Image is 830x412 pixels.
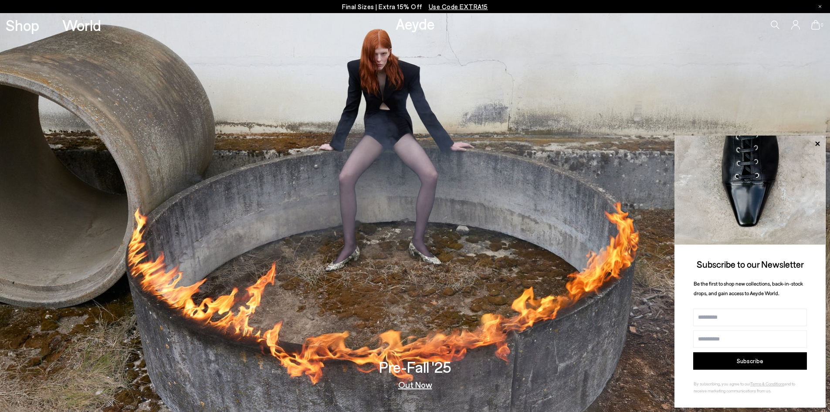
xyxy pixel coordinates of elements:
[697,259,804,269] span: Subscribe to our Newsletter
[396,14,435,33] a: Aeyde
[811,20,820,30] a: 0
[342,1,488,12] p: Final Sizes | Extra 15% Off
[379,359,451,375] h3: Pre-Fall '25
[820,23,824,27] span: 0
[6,17,39,33] a: Shop
[750,381,784,386] a: Terms & Conditions
[398,380,432,389] a: Out Now
[694,381,750,386] span: By subscribing, you agree to our
[694,280,803,296] span: Be the first to shop new collections, back-in-stock drops, and gain access to Aeyde World.
[693,352,807,370] button: Subscribe
[429,3,488,10] span: Navigate to /collections/ss25-final-sizes
[62,17,101,33] a: World
[674,136,826,245] img: ca3f721fb6ff708a270709c41d776025.jpg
